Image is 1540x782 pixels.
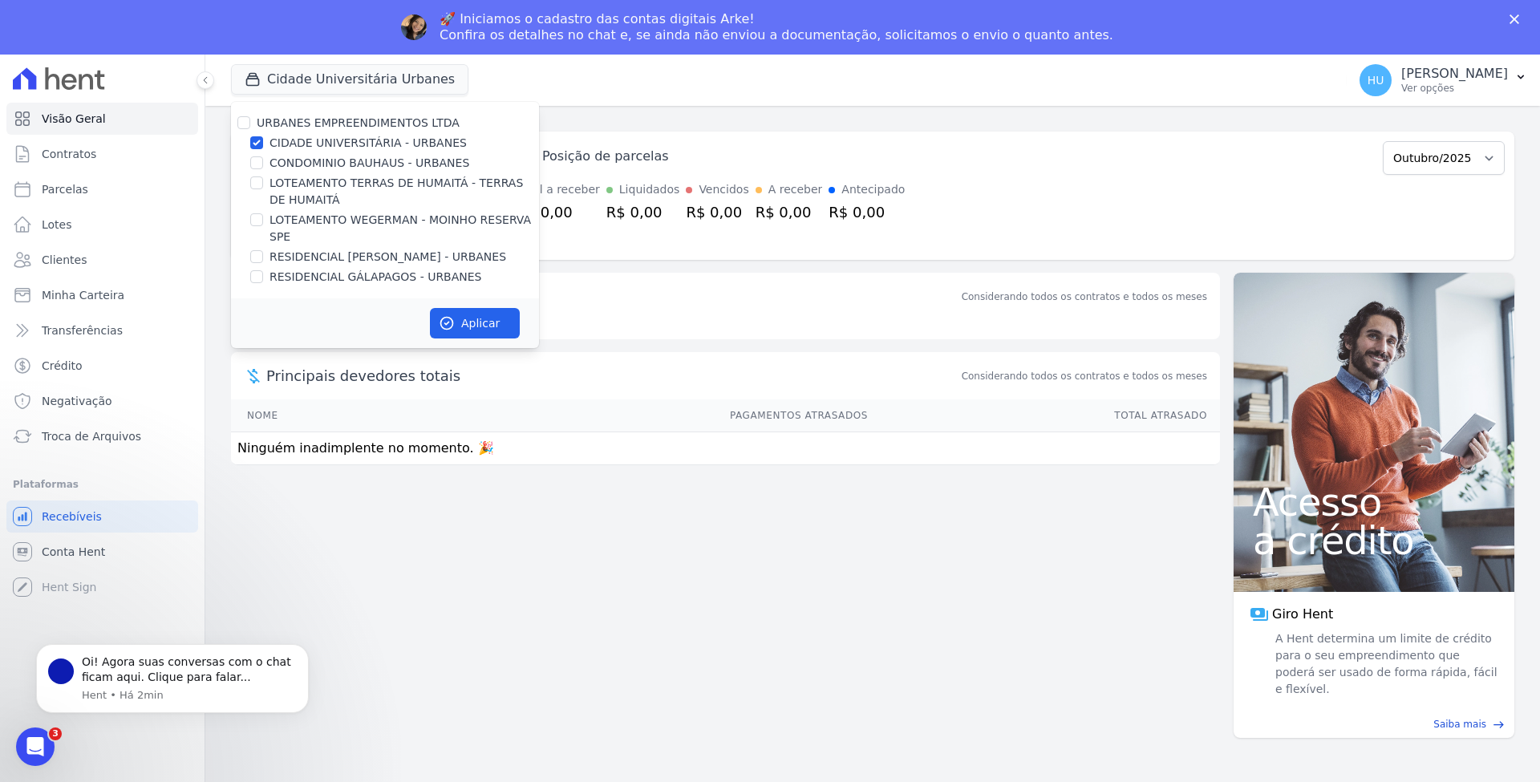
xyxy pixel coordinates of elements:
[6,103,198,135] a: Visão Geral
[16,727,55,766] iframe: Intercom live chat
[42,146,96,162] span: Contratos
[841,181,905,198] div: Antecipado
[1433,717,1486,731] span: Saiba mais
[12,625,333,774] iframe: Intercom notifications mensagem
[42,217,72,233] span: Lotes
[42,544,105,560] span: Conta Hent
[1401,82,1508,95] p: Ver opções
[606,201,680,223] div: R$ 0,00
[231,432,1220,465] td: Ninguém inadimplente no momento. 🎉
[42,322,123,338] span: Transferências
[269,155,469,172] label: CONDOMINIO BAUHAUS - URBANES
[269,175,539,209] label: LOTEAMENTO TERRAS DE HUMAITÁ - TERRAS DE HUMAITÁ
[1253,521,1495,560] span: a crédito
[6,138,198,170] a: Contratos
[686,201,748,223] div: R$ 0,00
[42,111,106,127] span: Visão Geral
[6,244,198,276] a: Clientes
[6,279,198,311] a: Minha Carteira
[13,475,192,494] div: Plataformas
[42,393,112,409] span: Negativação
[1510,14,1526,24] div: Fechar
[42,509,102,525] span: Recebíveis
[517,201,600,223] div: R$ 0,00
[768,181,823,198] div: A receber
[699,181,748,198] div: Vencidos
[542,147,669,166] div: Posição de parcelas
[266,286,958,307] div: Saldo devedor total
[962,369,1207,383] span: Considerando todos os contratos e todos os meses
[42,428,141,444] span: Troca de Arquivos
[257,116,460,129] label: URBANES EMPREENDIMENTOS LTDA
[6,500,198,533] a: Recebíveis
[49,727,62,740] span: 3
[6,385,198,417] a: Negativação
[6,314,198,346] a: Transferências
[6,420,198,452] a: Troca de Arquivos
[869,399,1220,432] th: Total Atrasado
[6,173,198,205] a: Parcelas
[42,287,124,303] span: Minha Carteira
[407,399,869,432] th: Pagamentos Atrasados
[1368,75,1384,86] span: HU
[231,307,1220,339] p: Sem saldo devedor no momento. 🎉
[829,201,905,223] div: R$ 0,00
[962,290,1207,304] div: Considerando todos os contratos e todos os meses
[6,350,198,382] a: Crédito
[401,14,427,40] img: Profile image for Adriane
[42,252,87,268] span: Clientes
[1347,58,1540,103] button: HU [PERSON_NAME] Ver opções
[619,181,680,198] div: Liquidados
[1253,483,1495,521] span: Acesso
[6,209,198,241] a: Lotes
[440,11,1113,43] div: 🚀 Iniciamos o cadastro das contas digitais Arke! Confira os detalhes no chat e, se ainda não envi...
[1272,605,1333,624] span: Giro Hent
[269,135,467,152] label: CIDADE UNIVERSITÁRIA - URBANES
[266,365,958,387] span: Principais devedores totais
[42,181,88,197] span: Parcelas
[517,181,600,198] div: Total a receber
[430,308,520,338] button: Aplicar
[231,64,468,95] button: Cidade Universitária Urbanes
[1243,717,1505,731] a: Saiba mais east
[269,249,506,265] label: RESIDENCIAL [PERSON_NAME] - URBANES
[231,399,407,432] th: Nome
[1401,66,1508,82] p: [PERSON_NAME]
[269,212,539,245] label: LOTEAMENTO WEGERMAN - MOINHO RESERVA SPE
[1272,630,1498,698] span: A Hent determina um limite de crédito para o seu empreendimento que poderá ser usado de forma ráp...
[6,536,198,568] a: Conta Hent
[42,358,83,374] span: Crédito
[756,201,823,223] div: R$ 0,00
[1493,719,1505,731] span: east
[269,269,482,286] label: RESIDENCIAL GÁLAPAGOS - URBANES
